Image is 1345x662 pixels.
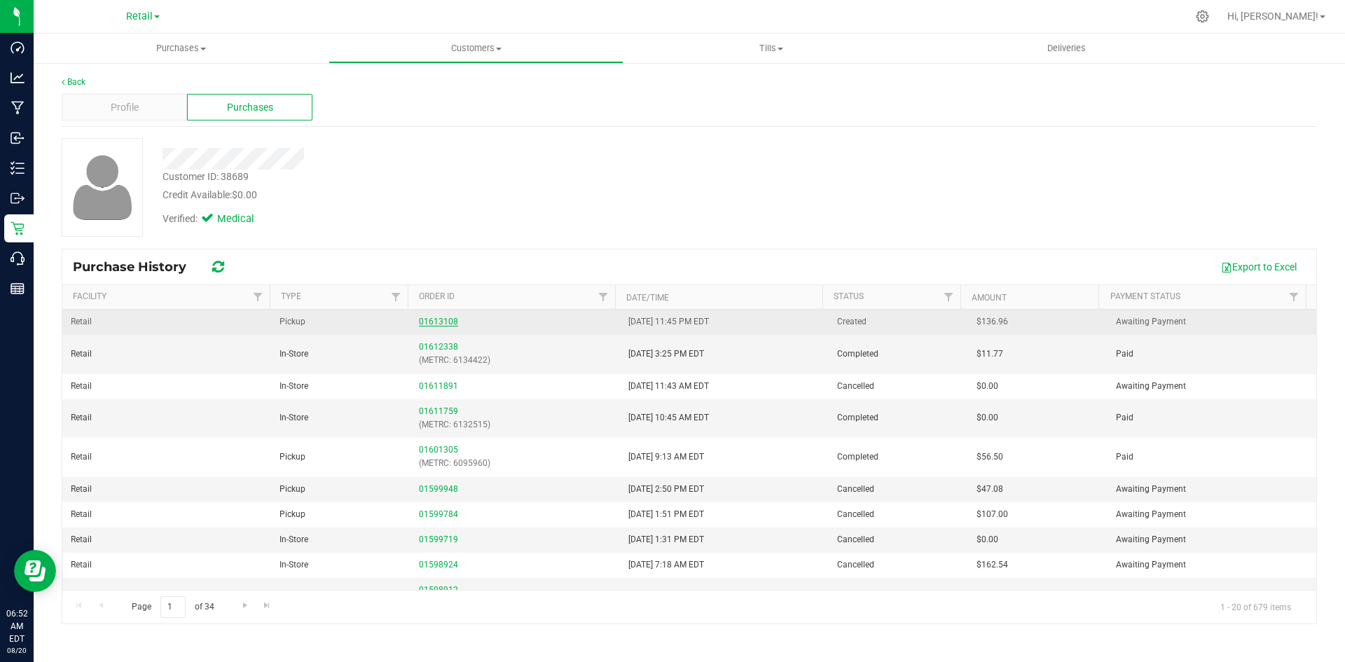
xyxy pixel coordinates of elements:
[419,354,611,367] p: (METRC: 6134422)
[1116,380,1186,393] span: Awaiting Payment
[628,483,704,496] span: [DATE] 2:50 PM EDT
[329,34,623,63] a: Customers
[419,406,458,416] a: 01611759
[163,212,273,227] div: Verified:
[1209,596,1302,617] span: 1 - 20 of 679 items
[837,347,878,361] span: Completed
[837,558,874,572] span: Cancelled
[628,315,709,329] span: [DATE] 11:45 PM EDT
[71,450,92,464] span: Retail
[247,285,270,309] a: Filter
[11,221,25,235] inline-svg: Retail
[419,381,458,391] a: 01611891
[71,558,92,572] span: Retail
[837,450,878,464] span: Completed
[1116,315,1186,329] span: Awaiting Payment
[280,533,308,546] span: In-Store
[71,411,92,425] span: Retail
[1028,42,1105,55] span: Deliveries
[73,259,200,275] span: Purchase History
[628,558,704,572] span: [DATE] 7:18 AM EDT
[11,131,25,145] inline-svg: Inbound
[592,285,615,309] a: Filter
[71,315,92,329] span: Retail
[11,251,25,266] inline-svg: Call Center
[834,291,864,301] a: Status
[280,483,305,496] span: Pickup
[71,483,92,496] span: Retail
[628,450,704,464] span: [DATE] 9:13 AM EDT
[837,508,874,521] span: Cancelled
[419,484,458,494] a: 01599948
[126,11,153,22] span: Retail
[419,509,458,519] a: 01599784
[837,483,874,496] span: Cancelled
[937,285,960,309] a: Filter
[419,445,458,455] a: 01601305
[11,101,25,115] inline-svg: Manufacturing
[257,596,277,615] a: Go to the last page
[71,508,92,521] span: Retail
[1116,411,1133,425] span: Paid
[628,533,704,546] span: [DATE] 1:31 PM EDT
[1116,483,1186,496] span: Awaiting Payment
[1116,508,1186,521] span: Awaiting Payment
[281,291,301,301] a: Type
[227,100,273,115] span: Purchases
[1116,558,1186,572] span: Awaiting Payment
[6,607,27,645] p: 06:52 AM EDT
[6,645,27,656] p: 08/20
[160,596,186,618] input: 1
[217,212,273,227] span: Medical
[163,188,780,202] div: Credit Available:
[919,34,1214,63] a: Deliveries
[419,317,458,326] a: 01613108
[977,315,1008,329] span: $136.96
[235,596,255,615] a: Go to the next page
[628,508,704,521] span: [DATE] 1:51 PM EDT
[280,411,308,425] span: In-Store
[1283,285,1306,309] a: Filter
[11,161,25,175] inline-svg: Inventory
[837,411,878,425] span: Completed
[280,347,308,361] span: In-Store
[111,100,139,115] span: Profile
[837,380,874,393] span: Cancelled
[977,450,1003,464] span: $56.50
[837,533,874,546] span: Cancelled
[977,508,1008,521] span: $107.00
[419,560,458,570] a: 01598924
[1116,533,1186,546] span: Awaiting Payment
[626,293,669,303] a: Date/Time
[120,596,226,618] span: Page of 34
[419,342,458,352] a: 01612338
[419,585,458,595] a: 01598912
[11,71,25,85] inline-svg: Analytics
[163,170,249,184] div: Customer ID: 38689
[11,282,25,296] inline-svg: Reports
[623,34,918,63] a: Tills
[71,347,92,361] span: Retail
[628,411,709,425] span: [DATE] 10:45 AM EDT
[34,34,329,63] a: Purchases
[977,558,1008,572] span: $162.54
[280,450,305,464] span: Pickup
[329,42,623,55] span: Customers
[62,77,85,87] a: Back
[977,380,998,393] span: $0.00
[1194,10,1211,23] div: Manage settings
[280,558,308,572] span: In-Store
[419,457,611,470] p: (METRC: 6095960)
[1116,450,1133,464] span: Paid
[419,291,455,301] a: Order ID
[280,380,308,393] span: In-Store
[837,315,867,329] span: Created
[34,42,329,55] span: Purchases
[977,411,998,425] span: $0.00
[628,380,709,393] span: [DATE] 11:43 AM EDT
[977,483,1003,496] span: $47.08
[232,189,257,200] span: $0.00
[977,347,1003,361] span: $11.77
[71,533,92,546] span: Retail
[385,285,408,309] a: Filter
